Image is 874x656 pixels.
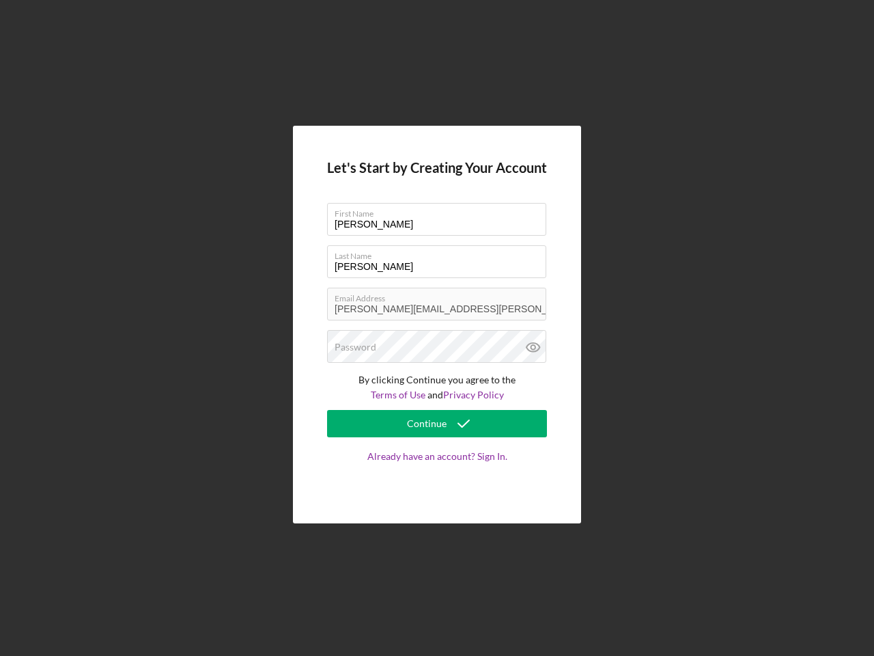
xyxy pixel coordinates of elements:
[443,389,504,400] a: Privacy Policy
[335,288,546,303] label: Email Address
[335,204,546,219] label: First Name
[327,372,547,403] p: By clicking Continue you agree to the and
[407,410,447,437] div: Continue
[327,451,547,489] a: Already have an account? Sign In.
[327,160,547,176] h4: Let's Start by Creating Your Account
[335,342,376,353] label: Password
[371,389,425,400] a: Terms of Use
[335,246,546,261] label: Last Name
[327,410,547,437] button: Continue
